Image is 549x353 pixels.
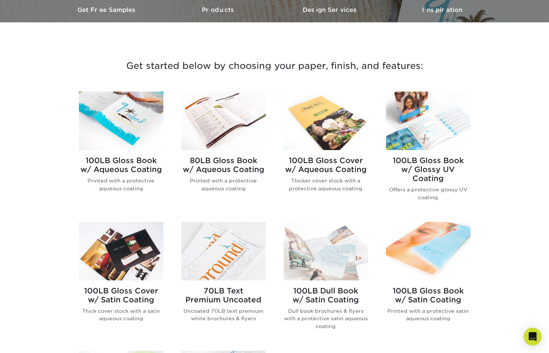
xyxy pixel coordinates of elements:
p: Printed with a protective aqueous coating [181,177,266,192]
img: 100LB Gloss Book<br/>w/ Glossy UV Coating Brochures & Flyers [386,92,470,150]
h2: 80LB Gloss Book w/ Aqueous Coating [181,156,266,174]
h3: Design Services [275,6,386,13]
a: 70LB Text<br/>Premium Uncoated Brochures & Flyers 70LB TextPremium Uncoated Uncoated 70LB text pr... [181,222,266,342]
img: 80LB Gloss Book<br/>w/ Aqueous Coating Brochures & Flyers [181,92,266,150]
h2: 100LB Gloss Cover w/ Satin Coating [79,286,163,304]
h2: 100LB Gloss Book w/ Aqueous Coating [79,156,163,174]
a: 100LB Gloss Book<br/>w/ Glossy UV Coating Brochures & Flyers 100LB Gloss Bookw/ Glossy UV Coating... [386,92,470,213]
img: 100LB Gloss Cover<br/>w/ Aqueous Coating Brochures & Flyers [284,92,368,150]
h2: 70LB Text Premium Uncoated [181,286,266,304]
div: Open Intercom Messenger [524,328,542,346]
img: 100LB Dull Book<br/>w/ Satin Coating Brochures & Flyers [284,222,368,280]
img: 100LB Gloss Book<br/>w/ Aqueous Coating Brochures & Flyers [79,92,163,150]
p: Offers a protective glossy UV coating [386,186,470,201]
h2: 100LB Gloss Book w/ Glossy UV Coating [386,156,470,183]
h3: Get started below by choosing your paper, finish, and features: [57,49,492,83]
a: 100LB Dull Book<br/>w/ Satin Coating Brochures & Flyers 100LB Dull Bookw/ Satin Coating Dull book... [284,222,368,342]
p: Printed with a protective satin aqueous coating [386,307,470,322]
h2: 100LB Gloss Book w/ Satin Coating [386,286,470,304]
h2: 100LB Gloss Cover w/ Aqueous Coating [284,156,368,174]
p: Thick cover stock with a satin aqueous coating [79,307,163,322]
a: 100LB Gloss Cover<br/>w/ Aqueous Coating Brochures & Flyers 100LB Gloss Coverw/ Aqueous Coating T... [284,92,368,213]
a: 100LB Gloss Book<br/>w/ Satin Coating Brochures & Flyers 100LB Gloss Bookw/ Satin Coating Printed... [386,222,470,342]
h3: Get Free Samples [51,6,163,13]
img: 100LB Gloss Cover<br/>w/ Satin Coating Brochures & Flyers [79,222,163,280]
h3: Inspiration [386,6,498,13]
h2: 100LB Dull Book w/ Satin Coating [284,286,368,304]
a: 80LB Gloss Book<br/>w/ Aqueous Coating Brochures & Flyers 80LB Gloss Bookw/ Aqueous Coating Print... [181,92,266,213]
img: 100LB Gloss Book<br/>w/ Satin Coating Brochures & Flyers [386,222,470,280]
p: Uncoated 70LB text premium white brochures & flyers [181,307,266,322]
a: 100LB Gloss Cover<br/>w/ Satin Coating Brochures & Flyers 100LB Gloss Coverw/ Satin Coating Thick... [79,222,163,342]
p: Printed with a protective aqueous coating [79,177,163,192]
p: Thicker cover stock with a protective aqueous coating [284,177,368,192]
p: Dull book brochures & flyers with a protective satin aqueous coating [284,307,368,330]
a: 100LB Gloss Book<br/>w/ Aqueous Coating Brochures & Flyers 100LB Gloss Bookw/ Aqueous Coating Pri... [79,92,163,213]
img: 70LB Text<br/>Premium Uncoated Brochures & Flyers [181,222,266,280]
h3: Products [163,6,275,13]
